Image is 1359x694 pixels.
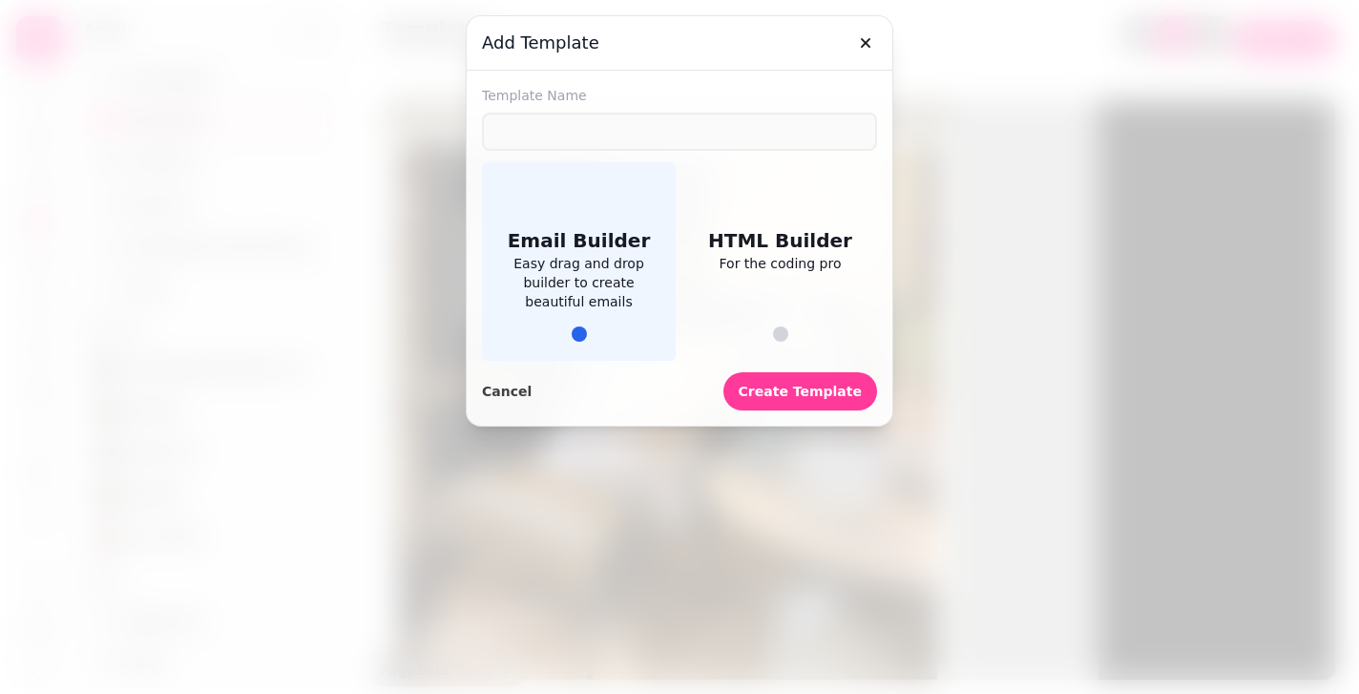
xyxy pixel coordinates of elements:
[723,372,877,410] button: Create Template
[708,227,852,254] span: HTML Builder
[482,86,877,105] label: Template Name
[482,32,877,54] h3: Add Template
[739,385,862,398] span: Create Template
[482,385,532,398] span: Cancel
[720,254,842,273] span: For the coding pro
[508,227,651,254] span: Email Builder
[482,372,532,410] button: Cancel
[505,254,653,311] span: Easy drag and drop builder to create beautiful emails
